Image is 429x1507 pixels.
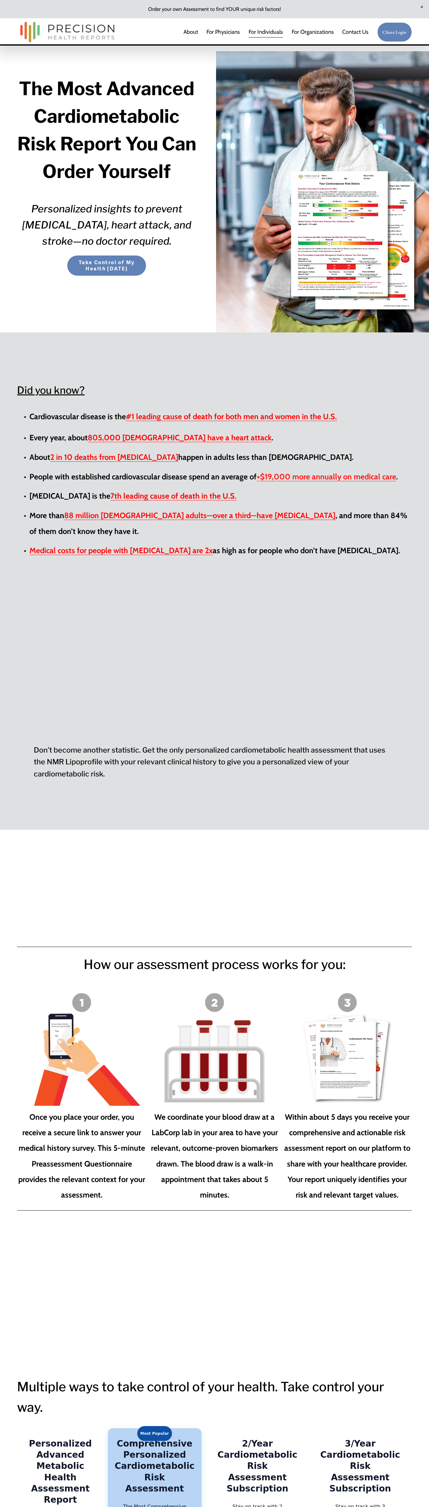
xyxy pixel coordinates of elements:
[137,1426,172,1441] div: Most Popular
[272,433,273,442] strong: .
[320,1438,400,1495] div: 3/Year Cardiometabolic Risk Assessment Subscription
[29,452,50,462] strong: About
[17,1377,395,1417] h2: Multiple ways to take control of your health. Take control your way.
[257,472,396,481] a: +$19,000 more annually on medical care
[178,452,354,462] strong: happen in adults less than [DEMOGRAPHIC_DATA].
[110,491,237,500] a: 7th leading cause of death in the U.S.
[17,954,412,975] h2: How our assessment process works for you:
[292,26,334,38] span: For Organizations
[18,1112,147,1199] strong: Once you place your order, you receive a secure link to answer your medical history survey. This ...
[17,384,85,396] span: Did you know?
[88,433,272,442] a: 805,000 [DEMOGRAPHIC_DATA] have a heart attack
[73,260,140,272] span: Take Control of My Health [DATE]
[29,412,126,421] strong: Cardiovascular disease is the
[29,433,88,442] strong: Every year, about
[50,452,178,462] a: 2 in 10 deaths from [MEDICAL_DATA]
[67,255,147,276] button: Take Control of My Health [DATE]
[17,78,200,183] strong: The Most Advanced Cardiometabolic Risk Report You Can Order Yourself
[29,511,409,536] strong: , and more than 84% of them don’t know they have it.
[213,546,400,555] strong: as high as for people who don’t have [MEDICAL_DATA].
[151,1112,280,1199] strong: We coordinate your blood draw at a LabCorp lab in your area to have your relevant, outcome-proven...
[377,22,412,42] a: Client Login
[22,203,193,247] em: Personalized insights to prevent [MEDICAL_DATA], heart attack, and stroke—no doctor required.
[29,546,213,555] a: Medical costs for people with [MEDICAL_DATA] are 2x
[284,1112,412,1199] strong: Within about 5 days you receive your comprehensive and actionable risk assessment report on our p...
[292,26,334,38] a: folder dropdown
[218,1438,298,1495] div: 2/Year Cardiometabolic Risk Assessment Subscription
[29,472,257,481] strong: People with established cardiovascular disease spend an average of
[29,491,110,500] strong: [MEDICAL_DATA] is the
[34,744,395,780] h4: Don’t become another statistic. Get the only personalized cardiometabolic health assessment that ...
[126,412,337,421] a: #1 leading cause of death for both men and women in the U.S.
[206,26,240,38] a: For Physicians
[64,511,335,520] a: 88 million [DEMOGRAPHIC_DATA] adults—over a third—have [MEDICAL_DATA]
[184,26,198,38] a: About
[396,472,398,481] strong: .
[17,19,117,45] img: Precision Health Reports
[342,26,369,38] a: Contact Us
[249,26,283,38] a: For Individuals
[115,1438,195,1495] div: Comprehensive Personalized Cardiometabolic Risk Assessment
[29,511,64,520] strong: More than
[29,1438,92,1506] div: Personalized Advanced Metabolic Health Assessment Report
